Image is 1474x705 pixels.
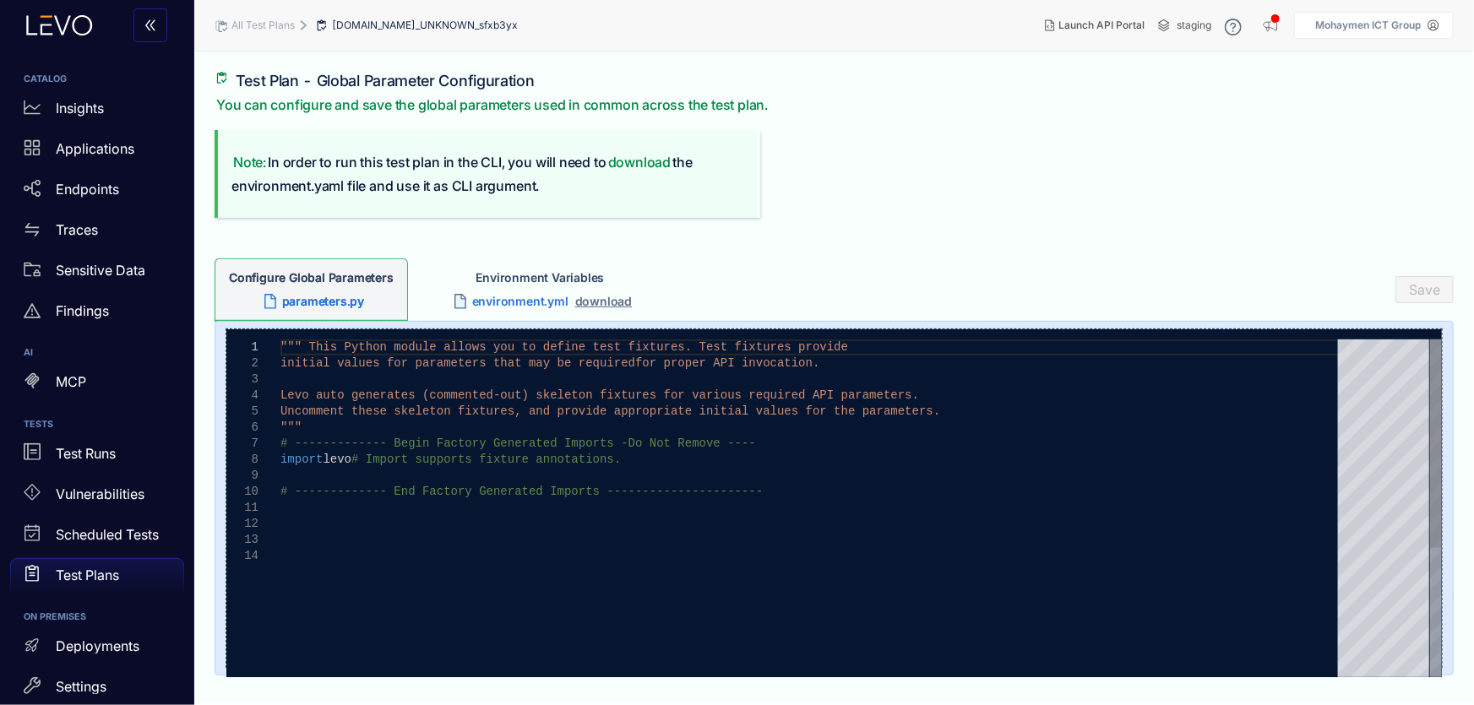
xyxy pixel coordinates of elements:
div: parameters.py [229,291,394,312]
h6: TESTS [24,420,171,430]
span: for proper API invocation. [635,356,819,370]
span: download [575,291,632,312]
span: # ------------- Begin Factory Generated Imports - [280,437,628,450]
span: ------------------ [635,485,763,498]
p: Traces [56,222,98,237]
button: double-left [133,8,167,42]
span: levo [323,453,351,466]
span: Configure Global Parameters [229,268,394,288]
span: ropriate initial values for the parameters. [635,404,940,418]
div: 14 [226,548,258,564]
p: Findings [56,303,109,318]
a: Sensitive Data [10,253,184,294]
a: Vulnerabilities [10,477,184,518]
span: # ------------- End Factory Generated Imports ---- [280,485,635,498]
div: 13 [226,532,258,548]
a: Test Plans [10,558,184,599]
span: ixtures. Test fixtures provide [635,340,848,354]
div: 3 [226,371,258,388]
span: """ [280,420,302,434]
div: 7 [226,436,258,452]
a: Traces [10,213,184,253]
p: Test Plans [56,567,119,583]
a: Scheduled Tests [10,518,184,558]
span: Do Not Remove ---- [628,437,756,450]
p: Insights [56,100,104,116]
div: All Test Plans [215,19,295,32]
p: Sensitive Data [56,263,145,278]
span: initial values for parameters that may be required [280,356,635,370]
button: Launch API Portal [1031,12,1158,39]
span: warning [24,302,41,319]
button: Save [1395,276,1454,303]
p: Scheduled Tests [56,527,159,542]
h4: Test Plan - Global Parameter Configuration [237,69,535,93]
span: Levo auto generates (commented-out) skeleton fixtu [280,388,635,402]
span: Environment Variables [476,268,604,288]
span: staging [1177,19,1211,31]
p: Vulnerabilities [56,486,144,502]
span: Uncomment these skeleton fixtures, and provide app [280,404,635,418]
div: environment.yml [449,291,632,312]
div: 8 [226,452,258,468]
span: res for various required API parameters. [635,388,919,402]
a: Applications [10,132,184,172]
p: Endpoints [56,182,119,197]
div: 1 [226,339,258,355]
p: Applications [56,141,134,156]
p: MCP [56,374,86,389]
div: 12 [226,516,258,532]
div: [DOMAIN_NAME]_UNKNOWN_sfxb3yx [315,19,518,32]
span: Note: [231,154,268,171]
span: Launch API Portal [1058,19,1145,31]
p: Test Runs [56,446,116,461]
span: double-left [144,19,157,34]
div: 5 [226,404,258,420]
a: Deployments [10,629,184,670]
h6: ON PREMISES [24,612,171,622]
a: Findings [10,294,184,334]
span: swap [24,221,41,238]
div: 2 [226,355,258,371]
p: Deployments [56,638,139,653]
span: # Import supports fixture annotations. [351,453,621,466]
span: """ This Python module allows you to define test f [280,340,635,354]
p: Settings [56,679,106,694]
div: 9 [226,468,258,484]
h6: AI [24,348,171,358]
div: 10 [226,484,258,500]
span: download [606,154,673,171]
a: Test Runs [10,437,184,477]
p: Mohaymen ICT Group [1315,19,1421,31]
p: In order to run this test plan in the CLI, you will need to the environment.yaml file and use it ... [231,150,743,198]
span: import [280,453,323,466]
a: Endpoints [10,172,184,213]
div: 11 [226,500,258,516]
a: MCP [10,366,184,406]
p: You can configure and save the global parameters used in common across the test plan. [215,93,1454,117]
h6: CATALOG [24,74,171,84]
div: 4 [226,388,258,404]
a: Insights [10,91,184,132]
div: 6 [226,420,258,436]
